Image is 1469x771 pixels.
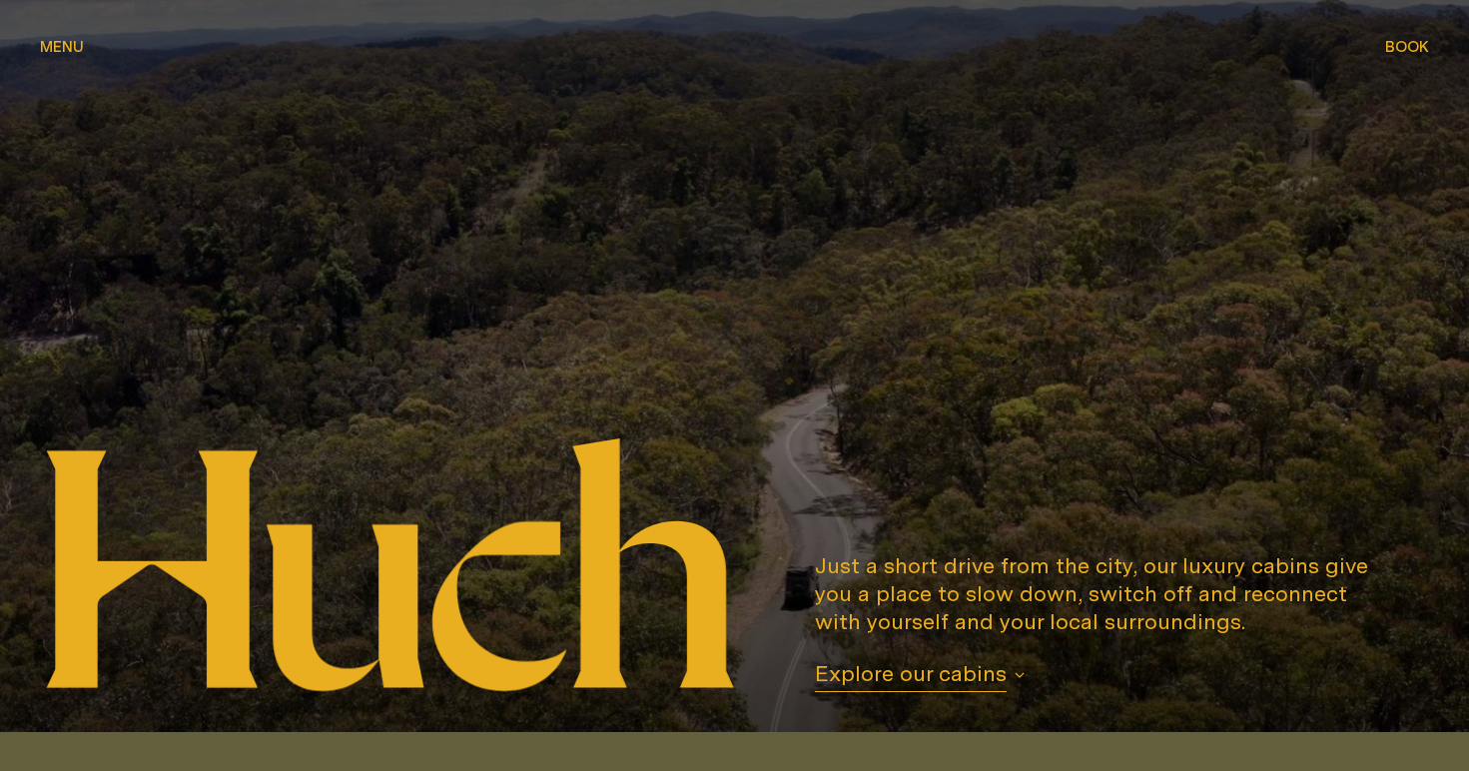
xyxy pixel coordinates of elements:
[815,659,1007,692] span: Explore our cabins
[1385,36,1429,60] button: show booking tray
[1385,39,1429,54] span: Book
[815,551,1390,635] p: Just a short drive from the city, our luxury cabins give you a place to slow down, switch off and...
[40,36,84,60] button: show menu
[815,659,1025,692] button: Explore our cabins
[40,39,84,54] span: Menu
